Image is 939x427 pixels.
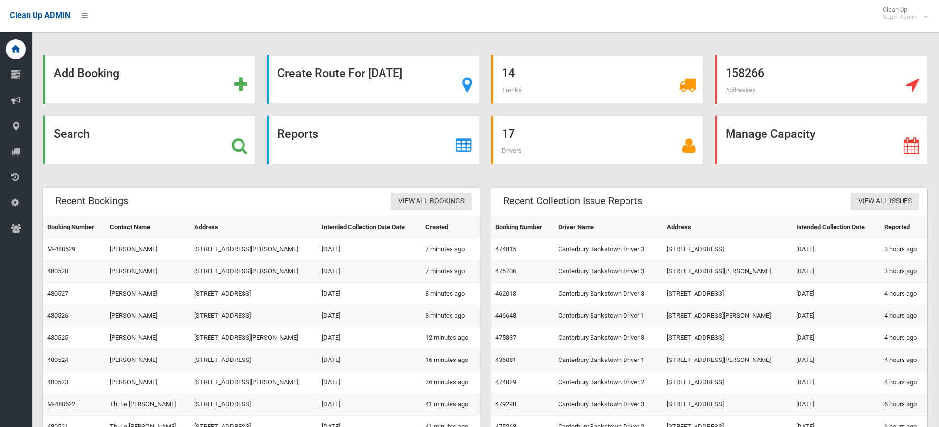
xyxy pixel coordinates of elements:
[792,261,880,283] td: [DATE]
[421,238,480,261] td: 7 minutes ago
[43,116,255,164] a: Search
[318,238,421,261] td: [DATE]
[495,378,516,386] a: 474829
[495,267,516,275] a: 475706
[851,193,919,211] a: View All Issues
[54,66,119,80] strong: Add Booking
[47,378,68,386] a: 480523
[278,127,318,141] strong: Reports
[421,216,480,238] th: Created
[190,238,318,261] td: [STREET_ADDRESS][PERSON_NAME]
[318,371,421,394] td: [DATE]
[421,371,480,394] td: 36 minutes ago
[663,349,792,371] td: [STREET_ADDRESS][PERSON_NAME]
[318,327,421,349] td: [DATE]
[883,13,917,21] small: Super Admin
[267,116,479,164] a: Reports
[391,193,472,211] a: View All Bookings
[726,86,756,94] span: Addresses
[47,245,75,253] a: M-480529
[663,394,792,416] td: [STREET_ADDRESS]
[106,394,190,416] td: Thi Le [PERSON_NAME]
[190,349,318,371] td: [STREET_ADDRESS]
[792,283,880,305] td: [DATE]
[43,192,140,211] header: Recent Bookings
[318,261,421,283] td: [DATE]
[491,192,654,211] header: Recent Collection Issue Reports
[880,305,927,327] td: 4 hours ago
[663,283,792,305] td: [STREET_ADDRESS]
[47,356,68,363] a: 480524
[502,127,515,141] strong: 17
[421,305,480,327] td: 8 minutes ago
[54,127,90,141] strong: Search
[880,394,927,416] td: 6 hours ago
[880,238,927,261] td: 3 hours ago
[47,334,68,341] a: 480525
[421,327,480,349] td: 12 minutes ago
[663,327,792,349] td: [STREET_ADDRESS]
[502,86,522,94] span: Trucks
[106,305,190,327] td: [PERSON_NAME]
[495,400,516,408] a: 479298
[880,216,927,238] th: Reported
[47,290,68,297] a: 480527
[792,238,880,261] td: [DATE]
[278,66,402,80] strong: Create Route For [DATE]
[47,267,68,275] a: 480528
[502,66,515,80] strong: 14
[106,371,190,394] td: [PERSON_NAME]
[190,327,318,349] td: [STREET_ADDRESS][PERSON_NAME]
[792,305,880,327] td: [DATE]
[715,116,927,164] a: Manage Capacity
[792,394,880,416] td: [DATE]
[502,147,522,154] span: Drivers
[106,216,190,238] th: Contact Name
[555,394,663,416] td: Canterbury Bankstown Driver 3
[190,261,318,283] td: [STREET_ADDRESS][PERSON_NAME]
[491,116,703,164] a: 17 Drivers
[190,371,318,394] td: [STREET_ADDRESS][PERSON_NAME]
[421,394,480,416] td: 41 minutes ago
[878,6,927,21] span: Clean Up
[495,290,516,297] a: 462013
[491,55,703,104] a: 14 Trucks
[318,305,421,327] td: [DATE]
[318,349,421,371] td: [DATE]
[555,327,663,349] td: Canterbury Bankstown Driver 3
[267,55,479,104] a: Create Route For [DATE]
[495,245,516,253] a: 474815
[190,216,318,238] th: Address
[190,305,318,327] td: [STREET_ADDRESS]
[715,55,927,104] a: 158266 Addresses
[555,349,663,371] td: Canterbury Bankstown Driver 1
[726,127,815,141] strong: Manage Capacity
[555,283,663,305] td: Canterbury Bankstown Driver 3
[318,216,421,238] th: Intended Collection Date Date
[10,11,70,20] span: Clean Up ADMIN
[47,312,68,319] a: 480526
[106,349,190,371] td: [PERSON_NAME]
[495,356,516,363] a: 436081
[491,216,555,238] th: Booking Number
[880,327,927,349] td: 4 hours ago
[663,305,792,327] td: [STREET_ADDRESS][PERSON_NAME]
[495,334,516,341] a: 475837
[43,216,106,238] th: Booking Number
[190,283,318,305] td: [STREET_ADDRESS]
[421,349,480,371] td: 16 minutes ago
[495,312,516,319] a: 446648
[421,261,480,283] td: 7 minutes ago
[663,371,792,394] td: [STREET_ADDRESS]
[880,349,927,371] td: 4 hours ago
[663,261,792,283] td: [STREET_ADDRESS][PERSON_NAME]
[792,216,880,238] th: Intended Collection Date
[106,261,190,283] td: [PERSON_NAME]
[106,327,190,349] td: [PERSON_NAME]
[555,238,663,261] td: Canterbury Bankstown Driver 3
[792,371,880,394] td: [DATE]
[555,216,663,238] th: Driver Name
[106,238,190,261] td: [PERSON_NAME]
[880,283,927,305] td: 4 hours ago
[555,261,663,283] td: Canterbury Bankstown Driver 3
